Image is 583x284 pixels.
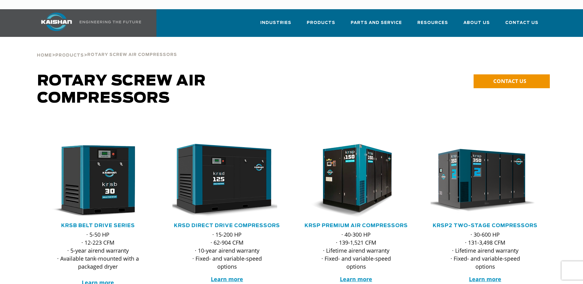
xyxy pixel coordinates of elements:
[37,74,206,106] span: Rotary Screw Air Compressors
[426,144,535,218] img: krsp350
[39,144,148,218] img: krsb30
[351,15,402,36] a: Parts and Service
[463,19,490,26] span: About Us
[168,144,277,218] img: krsd125
[43,144,153,218] div: krsb30
[260,15,291,36] a: Industries
[493,77,526,85] span: CONTACT US
[260,19,291,26] span: Industries
[172,144,282,218] div: krsd125
[174,223,280,228] a: KRSD Direct Drive Compressors
[37,37,177,60] div: > >
[37,52,52,58] a: Home
[340,275,372,283] a: Learn more
[87,53,177,57] span: Rotary Screw Air Compressors
[431,144,540,218] div: krsp350
[351,19,402,26] span: Parts and Service
[314,231,399,270] p: · 40-300 HP · 139-1,521 CFM · Lifetime airend warranty · Fixed- and variable-speed options
[185,231,270,270] p: · 15-200 HP · 62-904 CFM · 10-year airend warranty · Fixed- and variable-speed options
[301,144,411,218] div: krsp150
[417,15,448,36] a: Resources
[463,15,490,36] a: About Us
[55,52,84,58] a: Products
[307,15,335,36] a: Products
[305,223,408,228] a: KRSP Premium Air Compressors
[469,275,501,283] a: Learn more
[307,19,335,26] span: Products
[80,21,141,23] img: Engineering the future
[211,275,243,283] a: Learn more
[37,53,52,57] span: Home
[505,15,538,36] a: Contact Us
[61,223,135,228] a: KRSB Belt Drive Series
[297,144,406,218] img: krsp150
[33,13,80,31] img: kaishan logo
[55,53,84,57] span: Products
[33,9,142,37] a: Kaishan USA
[505,19,538,26] span: Contact Us
[433,223,538,228] a: KRSP2 Two-Stage Compressors
[417,19,448,26] span: Resources
[474,74,550,88] a: CONTACT US
[443,231,528,270] p: · 30-600 HP · 131-3,498 CFM · Lifetime airend warranty · Fixed- and variable-speed options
